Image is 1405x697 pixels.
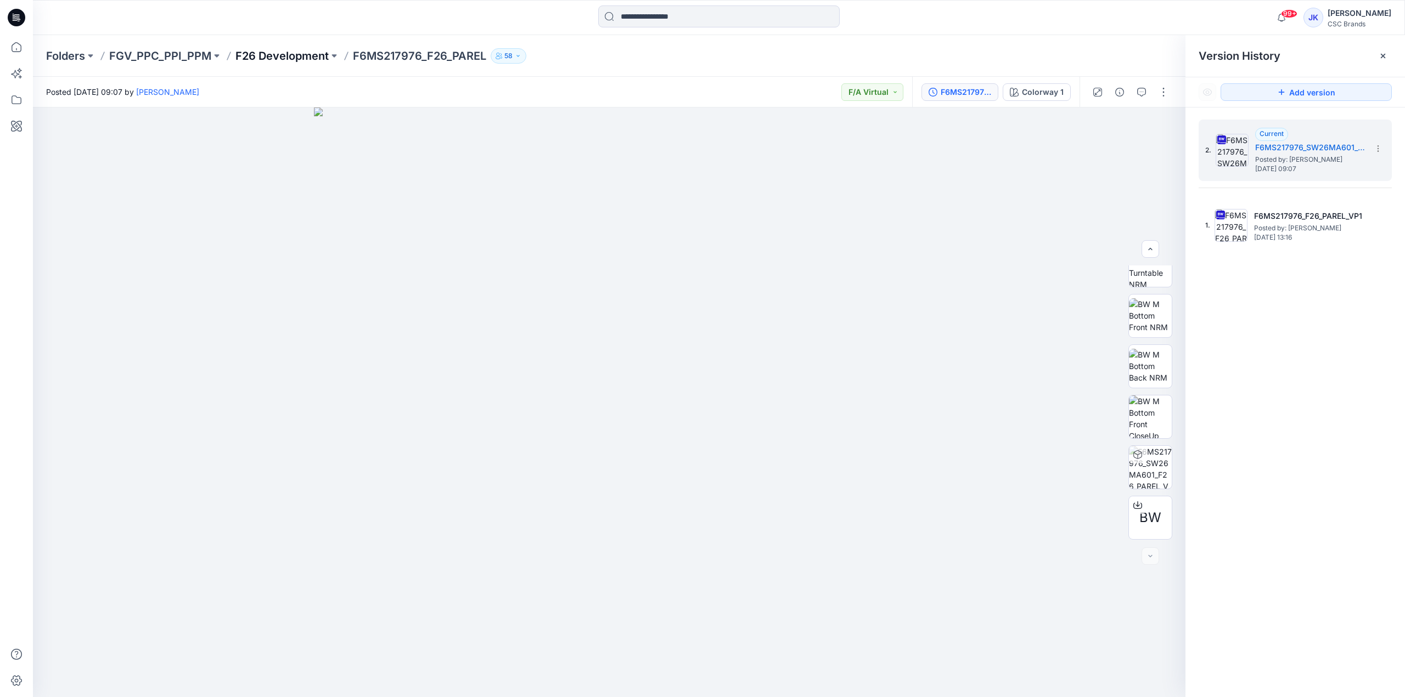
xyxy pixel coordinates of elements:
div: CSC Brands [1328,20,1391,28]
button: Details [1111,83,1128,101]
img: BW M Bottom Turntable NRM [1129,244,1172,287]
span: Posted [DATE] 09:07 by [46,86,199,98]
span: 1. [1205,220,1210,230]
span: 99+ [1281,9,1297,18]
img: F6MS217976_SW26MA601_F26_PAREL_VFA [1216,134,1249,167]
span: Posted by: Joey Kim [1254,223,1364,234]
a: FGV_PPC_PPI_PPM [109,48,211,64]
span: Current [1260,129,1284,138]
button: 58 [491,48,526,64]
button: F6MS217976_SW26MA601_F26_PAREL_VFA [921,83,998,101]
img: F6MS217976_F26_PAREL_VP1 [1215,209,1247,242]
img: BW M Bottom Front CloseUp NRM [1129,395,1172,438]
div: Colorway 1 [1022,86,1064,98]
button: Show Hidden Versions [1199,83,1216,101]
span: Posted by: Joey Kim [1255,154,1365,165]
img: eyJhbGciOiJIUzI1NiIsImtpZCI6IjAiLCJzbHQiOiJzZXMiLCJ0eXAiOiJKV1QifQ.eyJkYXRhIjp7InR5cGUiOiJzdG9yYW... [314,107,904,697]
div: JK [1303,8,1323,27]
span: [DATE] 13:16 [1254,234,1364,241]
h5: F6MS217976_F26_PAREL_VP1 [1254,209,1364,223]
button: Close [1379,52,1387,60]
p: F6MS217976_F26_PAREL [353,48,486,64]
div: F6MS217976_SW26MA601_F26_PAREL_VFA [941,86,991,98]
button: Colorway 1 [1003,83,1071,101]
span: BW [1139,508,1161,528]
span: Version History [1199,49,1280,63]
button: Add version [1221,83,1392,101]
a: F26 Development [235,48,329,64]
p: 58 [504,50,513,62]
img: BW M Bottom Back NRM [1129,349,1172,383]
a: Folders [46,48,85,64]
img: BW M Bottom Front NRM [1129,298,1172,333]
img: F6MS217976_SW26MA601_F26_PAREL_VFA Colorway 1 [1129,446,1172,489]
a: [PERSON_NAME] [136,87,199,97]
h5: F6MS217976_SW26MA601_F26_PAREL_VFA [1255,141,1365,154]
div: [PERSON_NAME] [1328,7,1391,20]
span: 2. [1205,145,1211,155]
span: [DATE] 09:07 [1255,165,1365,173]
